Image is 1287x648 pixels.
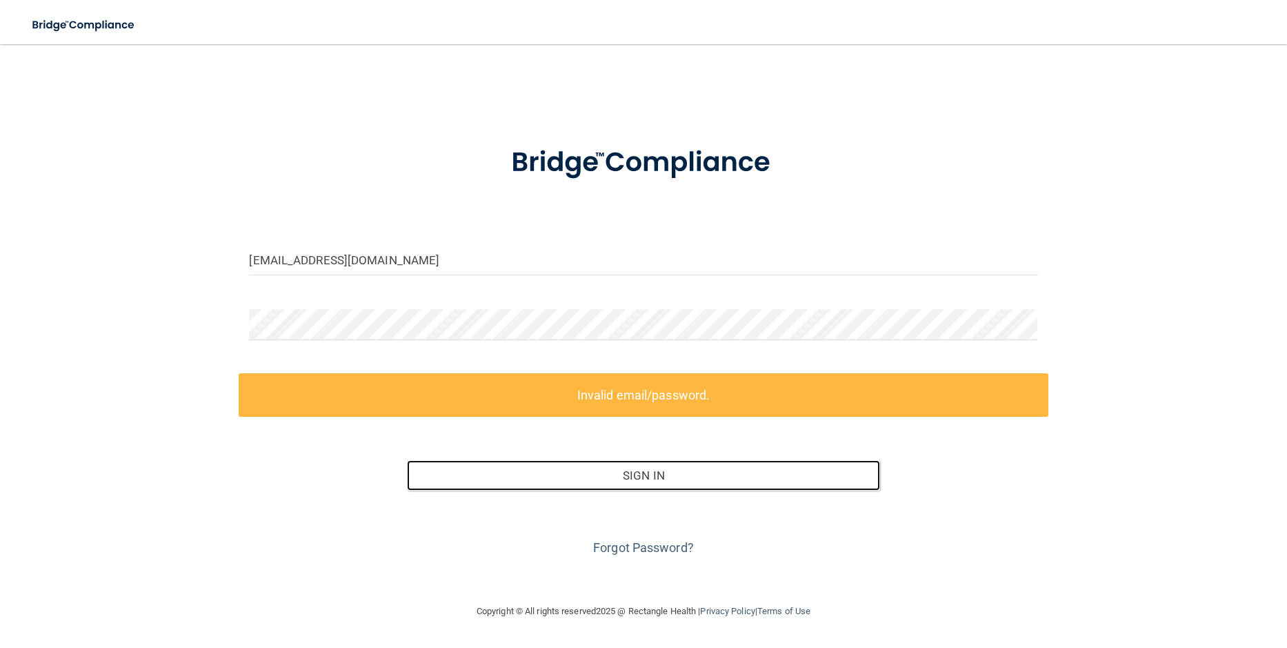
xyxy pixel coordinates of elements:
[483,127,804,199] img: bridge_compliance_login_screen.278c3ca4.svg
[757,606,810,616] a: Terms of Use
[407,460,880,491] button: Sign In
[21,11,148,39] img: bridge_compliance_login_screen.278c3ca4.svg
[700,606,755,616] a: Privacy Policy
[593,540,694,555] a: Forgot Password?
[249,244,1037,275] input: Email
[392,589,895,634] div: Copyright © All rights reserved 2025 @ Rectangle Health | |
[239,373,1048,417] label: Invalid email/password.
